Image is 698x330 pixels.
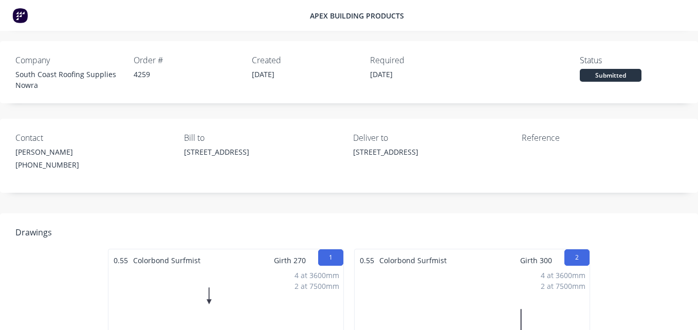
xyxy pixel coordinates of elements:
div: Drawings [15,226,195,239]
div: 4 at 3600mm [541,270,585,281]
div: Required [370,54,488,66]
div: Reference [522,132,640,144]
span: Surfmist [417,255,447,265]
span: Colorbond [133,255,169,265]
button: 1 [318,249,343,266]
div: Order # [134,54,252,66]
span: Colorbond [379,255,415,265]
div: 2 at 7500mm [295,281,339,291]
span: Girth 300 [520,255,552,266]
div: [DATE] [252,69,370,80]
div: Company [15,54,134,66]
div: [STREET_ADDRESS] [184,146,302,157]
div: Submitted [580,69,641,82]
div: South Coast Roofing Supplies Nowra [15,69,134,90]
div: Bill to [184,132,302,144]
span: 0.55 [108,255,133,266]
div: Status [580,54,698,66]
div: 4259 [134,69,252,80]
span: Girth 270 [274,255,306,266]
div: Deliver to [353,132,471,144]
div: Created [252,54,370,66]
div: [PHONE_NUMBER] [15,159,134,170]
div: [PERSON_NAME] [15,146,134,157]
div: [DATE] [370,69,488,80]
div: [STREET_ADDRESS] [353,146,471,157]
div: 4 at 3600mm [295,270,339,281]
div: 2 at 7500mm [541,281,585,291]
span: Surfmist [171,255,200,265]
div: Contact [15,132,134,144]
button: 2 [564,249,590,266]
img: Factory [12,8,28,23]
span: 0.55 [355,255,379,266]
div: Apex Building Products [310,10,404,21]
